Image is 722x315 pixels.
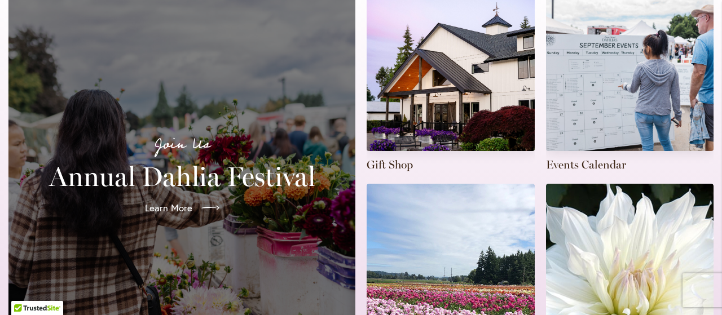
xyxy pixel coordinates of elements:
[22,161,342,192] h2: Annual Dahlia Festival
[136,192,228,224] a: Learn More
[145,201,192,215] span: Learn More
[22,132,342,156] p: Join Us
